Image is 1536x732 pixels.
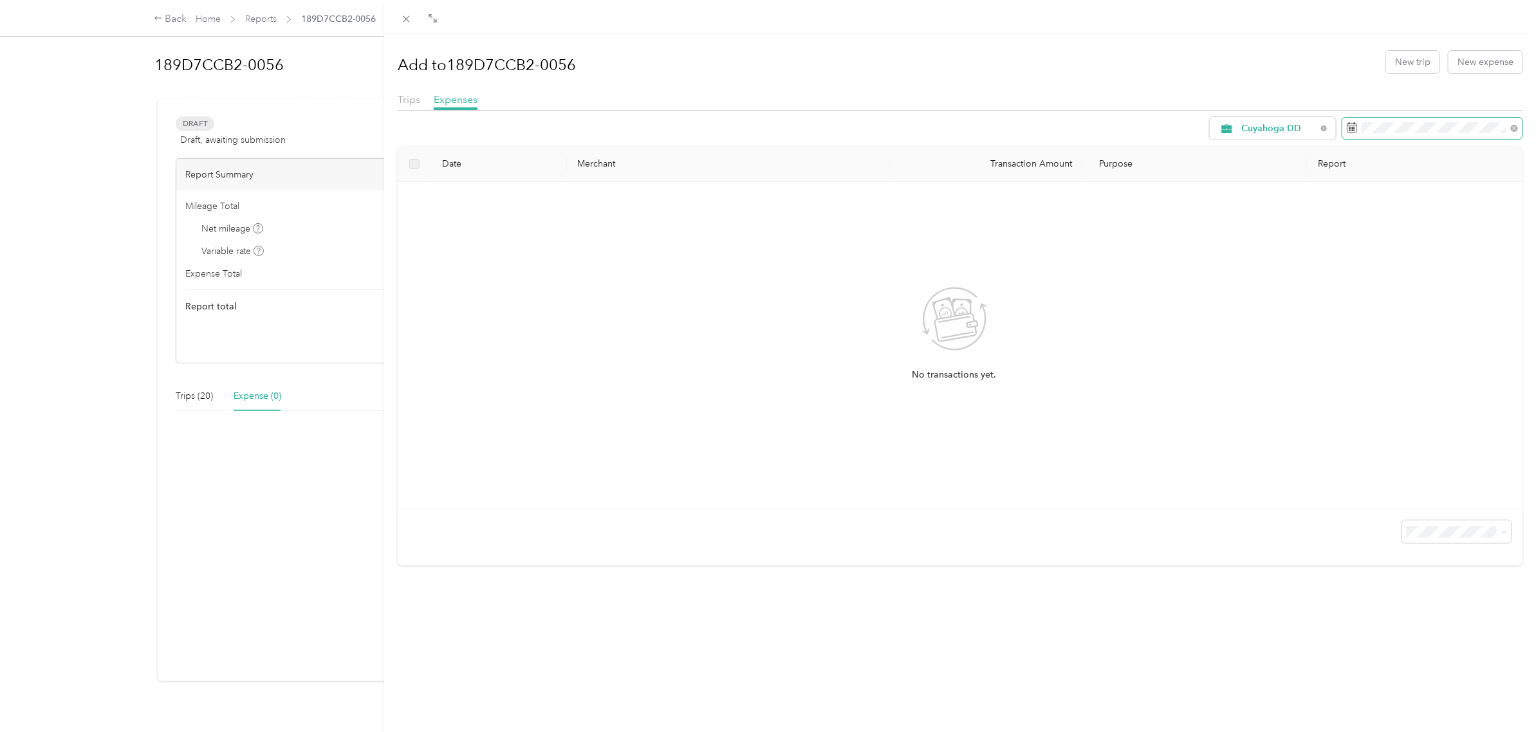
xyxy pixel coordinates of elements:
span: Purpose [1093,158,1133,169]
th: Merchant [567,147,889,182]
h1: Add to 189D7CCB2-0056 [398,50,576,80]
span: Trips [398,93,420,105]
button: New expense [1448,51,1522,73]
th: Report [1308,147,1522,182]
button: New trip [1386,51,1439,73]
th: Date [432,147,567,182]
th: Transaction Amount [889,147,1082,182]
iframe: Everlance-gr Chat Button Frame [1464,660,1536,732]
span: Cuyahoga DD [1241,124,1317,133]
span: Expenses [434,93,477,105]
span: No transactions yet. [912,368,996,382]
